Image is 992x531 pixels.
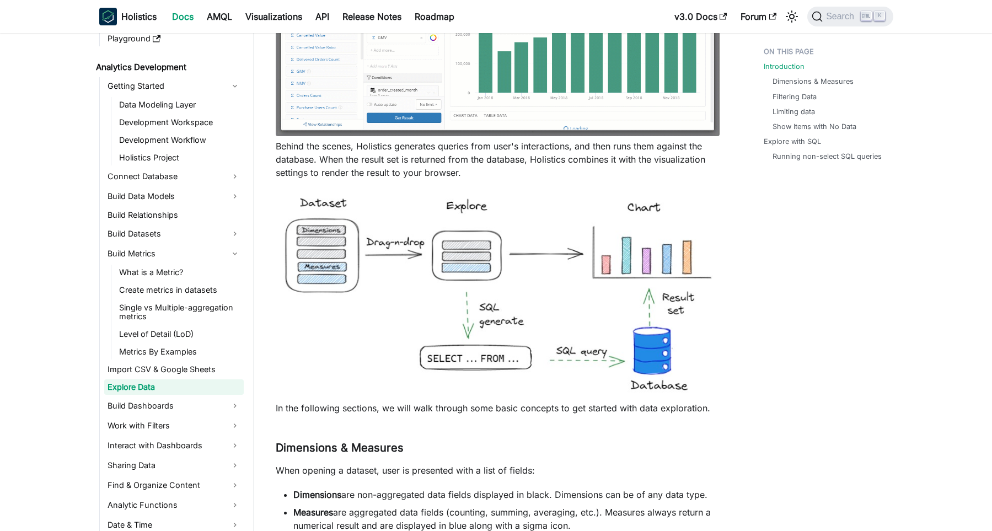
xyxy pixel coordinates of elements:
[116,115,244,130] a: Development Workspace
[408,8,461,25] a: Roadmap
[116,300,244,324] a: Single vs Multiple-aggregation metrics
[104,417,244,435] a: Work with Filters
[99,8,117,25] img: Holistics
[276,464,720,477] p: When opening a dataset, user is presented with a list of fields:
[88,33,254,531] nav: Docs sidebar
[104,362,244,377] a: Import CSV & Google Sheets
[276,401,720,415] p: In the following sections, we will walk through some basic concepts to get started with data expl...
[773,92,817,102] a: Filtering Data
[823,12,861,22] span: Search
[116,97,244,112] a: Data Modeling Layer
[165,8,200,25] a: Docs
[104,397,244,415] a: Build Dashboards
[104,31,244,46] a: Playground
[99,8,157,25] a: HolisticsHolistics
[764,136,821,147] a: Explore with SQL
[93,60,244,75] a: Analytics Development
[293,488,720,501] li: are non-aggregated data fields displayed in black. Dimensions can be of any data type.
[734,8,783,25] a: Forum
[668,8,734,25] a: v3.0 Docs
[309,8,336,25] a: API
[276,441,720,455] h3: Dimensions & Measures
[293,489,341,500] strong: Dimensions
[104,379,244,395] a: Explore Data
[104,496,244,514] a: Analytic Functions
[104,168,244,185] a: Connect Database
[116,282,244,298] a: Create metrics in datasets
[121,10,157,23] b: Holistics
[239,8,309,25] a: Visualizations
[104,437,244,454] a: Interact with Dashboards
[104,476,244,494] a: Find & Organize Content
[116,265,244,280] a: What is a Metric?
[200,8,239,25] a: AMQL
[783,8,801,25] button: Switch between dark and light mode (currently light mode)
[116,150,244,165] a: Holistics Project
[104,457,244,474] a: Sharing Data
[104,77,244,95] a: Getting Started
[773,121,856,132] a: Show Items with No Data
[773,106,815,117] a: Limiting data
[104,187,244,205] a: Build Data Models
[104,225,244,243] a: Build Datasets
[764,61,805,72] a: Introduction
[116,326,244,342] a: Level of Detail (LoD)
[104,207,244,223] a: Build Relationships
[336,8,408,25] a: Release Notes
[293,507,333,518] strong: Measures
[773,76,854,87] a: Dimensions & Measures
[874,11,885,21] kbd: K
[276,140,720,179] p: Behind the scenes, Holistics generates queries from user's interactions, and then runs them again...
[116,132,244,148] a: Development Workflow
[116,344,244,360] a: Metrics By Examples
[773,151,882,162] a: Running non-select SQL queries
[807,7,893,26] button: Search (Ctrl+K)
[104,245,244,262] a: Build Metrics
